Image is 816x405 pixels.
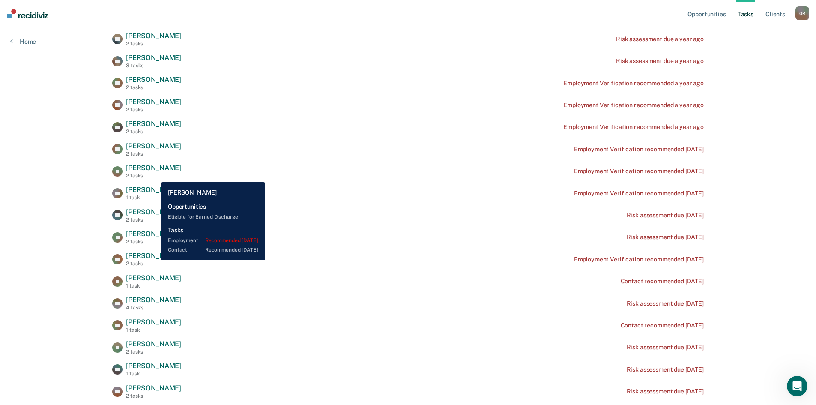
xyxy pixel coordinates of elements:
div: Risk assessment due [DATE] [627,388,704,395]
div: 2 tasks [126,41,181,47]
div: Employment Verification recommended [DATE] [574,168,704,175]
button: GR [795,6,809,20]
div: Contact recommended [DATE] [621,322,704,329]
span: [PERSON_NAME] [126,54,181,62]
div: 1 task [126,371,181,377]
span: [PERSON_NAME] [126,164,181,172]
div: 1 task [126,327,181,333]
div: 2 tasks [126,349,181,355]
div: Employment Verification recommended a year ago [563,123,704,131]
div: Risk assessment due [DATE] [627,366,704,373]
span: [PERSON_NAME] [126,186,181,194]
div: Employment Verification recommended [DATE] [574,146,704,153]
div: Employment Verification recommended [DATE] [574,190,704,197]
div: 2 tasks [126,129,181,135]
div: Risk assessment due [DATE] [627,234,704,241]
div: 2 tasks [126,151,181,157]
span: [PERSON_NAME] [126,318,181,326]
span: [PERSON_NAME] [126,75,181,84]
div: 3 tasks [126,63,181,69]
div: G R [795,6,809,20]
span: [PERSON_NAME] [126,252,181,260]
div: Risk assessment due a year ago [616,36,704,43]
span: [PERSON_NAME] [126,296,181,304]
span: [PERSON_NAME] [126,362,181,370]
div: 2 tasks [126,107,181,113]
span: [PERSON_NAME] [126,142,181,150]
div: Risk assessment due a year ago [616,57,704,65]
div: 1 task [126,283,181,289]
div: 2 tasks [126,239,181,245]
span: [PERSON_NAME] [126,98,181,106]
div: 4 tasks [126,305,181,311]
span: [PERSON_NAME] [126,120,181,128]
span: [PERSON_NAME] [126,208,181,216]
span: [PERSON_NAME] [126,32,181,40]
div: Employment Verification recommended [DATE] [574,256,704,263]
div: 1 task [126,195,181,201]
div: Employment Verification recommended a year ago [563,102,704,109]
div: 2 tasks [126,261,181,267]
div: Risk assessment due [DATE] [627,344,704,351]
div: Contact recommended [DATE] [621,278,704,285]
div: 2 tasks [126,393,181,399]
a: Home [10,38,36,45]
span: [PERSON_NAME] [126,340,181,348]
div: Employment Verification recommended a year ago [563,80,704,87]
div: 2 tasks [126,173,181,179]
div: 2 tasks [126,84,181,90]
span: [PERSON_NAME] [126,274,181,282]
span: [PERSON_NAME] [126,230,181,238]
span: [PERSON_NAME] [126,384,181,392]
div: Risk assessment due [DATE] [627,300,704,307]
iframe: Intercom live chat [787,376,807,396]
img: Recidiviz [7,9,48,18]
div: 2 tasks [126,217,181,223]
div: Risk assessment due [DATE] [627,212,704,219]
